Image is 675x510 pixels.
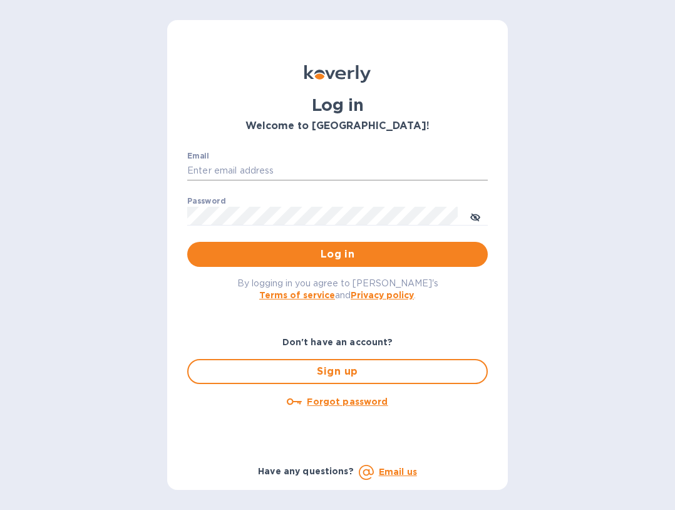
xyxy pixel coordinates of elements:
span: Log in [197,247,478,262]
a: Email us [379,467,417,477]
span: Sign up [198,364,477,379]
input: Enter email address [187,162,488,180]
a: Terms of service [259,290,335,300]
u: Forgot password [307,397,388,407]
label: Email [187,153,209,160]
b: Don't have an account? [282,337,393,347]
button: toggle password visibility [463,204,488,229]
img: Koverly [304,65,371,83]
b: Have any questions? [258,466,354,476]
h3: Welcome to [GEOGRAPHIC_DATA]! [187,120,488,132]
button: Log in [187,242,488,267]
label: Password [187,198,225,206]
h1: Log in [187,95,488,115]
span: By logging in you agree to [PERSON_NAME]'s and . [237,278,438,300]
button: Sign up [187,359,488,384]
a: Privacy policy [351,290,414,300]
